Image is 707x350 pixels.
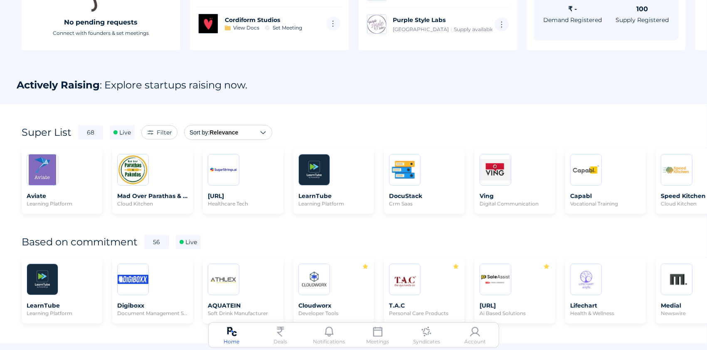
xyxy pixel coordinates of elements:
img: 20200701140815291647.jpg [118,154,148,185]
div: Based on commitment [22,234,138,250]
span: LearnTube [298,192,369,200]
div: Demand Registered [544,16,602,24]
span: [URL] [480,302,550,309]
img: 20240220131251209284 [661,264,692,295]
div: Meetings [367,338,389,346]
span: Supply available [454,26,494,33]
span: Purple Style Labs [393,16,493,24]
span: learning platform [27,310,97,316]
span: crm saas [389,201,460,207]
img: syndicates.svg [421,327,431,337]
div: View Docs [233,24,259,32]
img: 20230918172715801531 [27,264,58,295]
img: 20231003151243990091.JPG [27,154,58,185]
img: 20231107103936299748 [571,154,601,185]
span: T.A.C [389,302,460,309]
span: Relevance [209,129,238,136]
span: DocuStack [389,192,460,200]
span: cloud kitchen [117,201,188,207]
img: 20240227141814098508 [299,264,330,295]
div: Home [224,338,240,346]
span: [URL] [208,192,278,200]
span: Ving [480,192,550,200]
img: 20211129175228450654.PNG [118,264,148,295]
div: ₹ - [569,4,577,14]
span: [GEOGRAPHIC_DATA] [393,26,449,33]
div: Super List [22,124,71,141]
img: notifications.svg [324,327,334,337]
div: Notifications [313,338,345,346]
div: Cordiform Studios [225,16,280,24]
img: 20231121103003576737.PNG [480,154,511,185]
span: AQUATEIN [208,302,278,309]
span: : Explore startups raising now. [100,79,247,91]
div: 56 [144,235,169,249]
span: soft drink manufacturer [208,310,278,316]
span: digital communication [480,201,550,207]
span: learning platform [298,201,369,207]
span: Digiboxx [117,302,188,309]
img: account.svg [470,327,480,337]
img: 20230321161000191961.PNG [389,264,420,295]
mat-select-trigger: Sort by: [190,130,209,136]
img: 20230920105410280947.PNG [208,154,239,185]
span: learning platform [27,201,97,207]
img: meetings.svg [373,327,383,337]
span: Capabl [570,192,641,200]
img: 20230921140035501863.png [571,264,601,295]
span: Cloudworx [298,302,369,309]
div: Supply Registered [616,16,669,24]
span: | [451,26,453,33]
img: 20230925121007699854 [389,154,420,185]
span: developer tools [298,310,369,316]
div: No pending requests [64,17,138,27]
span: healthcare tech [208,201,278,207]
span: Filter [157,129,172,136]
div: Set Meeting [273,24,302,32]
img: 20230930113029667170.PNG [661,154,692,185]
div: Live [186,238,197,246]
span: ai based solutions [480,310,550,316]
img: currency-inr.svg [276,327,286,337]
img: pc-logo.svg [227,327,237,337]
img: folder-icon.png [225,25,231,30]
div: Account [464,338,486,346]
span: LearnTube [27,302,97,309]
div: 100 [636,4,648,14]
span: Aviate [27,192,97,200]
span: Lifechart [570,302,641,309]
div: 68 [78,125,103,140]
img: 20240209141417105369.PNG [208,264,239,295]
img: 20230918172715801531 [299,154,330,185]
span: Mad Over Parathas & Pakodas [117,192,188,200]
div: Actively Raising [17,79,247,91]
img: secondary-logo [367,15,387,34]
span: health & wellness [570,310,641,316]
img: 20250506155629450805.jpg [480,264,511,295]
div: Deals [273,338,287,346]
span: vocational training [570,201,641,207]
img: Avatar [199,14,218,33]
span: personal care products [389,310,460,316]
div: Live [120,128,131,137]
div: Syndicates [413,338,440,346]
div: Connect with founders & set meetings [53,29,149,37]
span: document management saas [117,310,188,316]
